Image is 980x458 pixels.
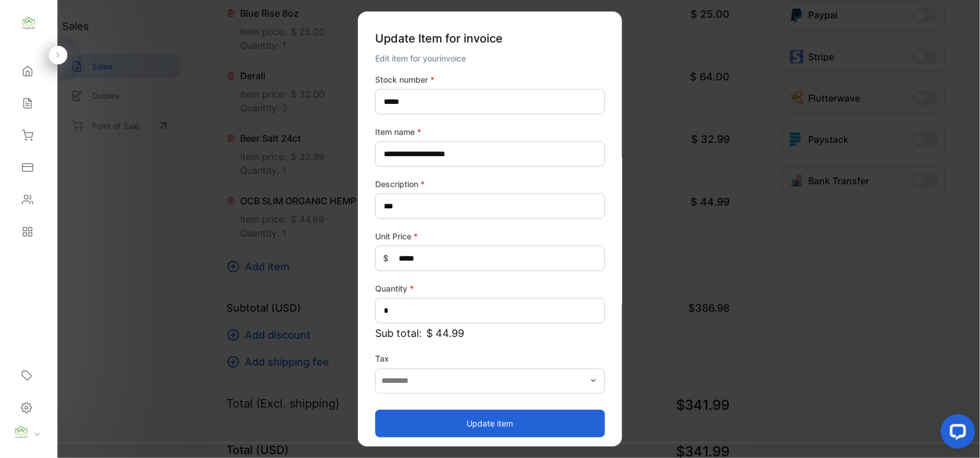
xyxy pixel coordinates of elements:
[375,325,605,341] p: Sub total:
[375,352,605,364] label: Tax
[375,230,605,242] label: Unit Price
[375,25,605,52] p: Update Item for invoice
[426,325,464,341] span: $ 44.99
[375,73,605,86] label: Stock number
[375,409,605,437] button: Update item
[13,424,30,441] img: profile
[375,282,605,294] label: Quantity
[375,178,605,190] label: Description
[375,53,466,63] span: Edit item for your invoice
[383,252,388,264] span: $
[375,126,605,138] label: Item name
[932,410,980,458] iframe: LiveChat chat widget
[20,15,37,32] img: logo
